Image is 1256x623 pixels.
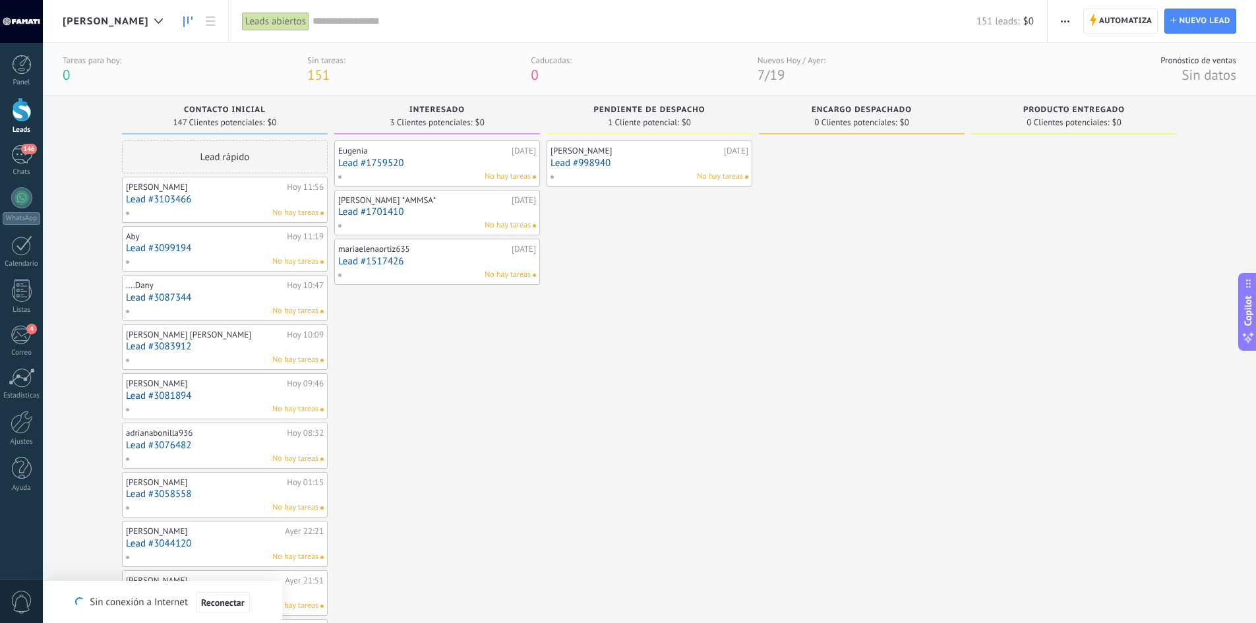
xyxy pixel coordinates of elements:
[976,15,1020,28] span: 151 leads:
[3,78,41,87] div: Panel
[3,212,40,225] div: WhatsApp
[196,592,250,613] button: Reconectar
[553,105,746,117] div: PeNDIENTE DE DESPACHO
[485,171,531,183] span: No hay tareas
[184,105,266,115] span: Contacto inicial
[126,182,284,193] div: [PERSON_NAME]
[173,119,265,127] span: 147 Clientes potenciales:
[1023,105,1125,115] span: PRODUCTO ENTREGADO
[272,502,318,514] span: No hay tareas
[485,220,531,231] span: No hay tareas
[409,105,465,115] span: interesado
[287,330,324,340] div: Hoy 10:09
[341,105,533,117] div: interesado
[475,119,485,127] span: $0
[608,119,679,127] span: 1 Cliente potencial:
[287,182,324,193] div: Hoy 11:56
[1160,55,1236,66] div: Pronóstico de ventas
[512,244,536,254] div: [DATE]
[1181,66,1236,84] span: Sin datos
[21,144,36,154] span: 146
[697,171,743,183] span: No hay tareas
[3,260,41,268] div: Calendario
[267,119,276,127] span: $0
[531,66,538,84] span: 0
[287,477,324,488] div: Hoy 01:15
[338,244,508,254] div: mariaelenaortiz635
[272,207,318,219] span: No hay tareas
[1056,9,1075,34] button: Más
[126,576,282,586] div: [PERSON_NAME]
[320,260,324,264] span: No hay nada asignado
[287,280,324,291] div: Hoy 10:47
[126,341,324,352] a: Lead #3083912
[126,538,324,549] a: Lead #3044120
[814,119,897,127] span: 0 Clientes potenciales:
[512,146,536,156] div: [DATE]
[390,119,472,127] span: 3 Clientes potenciales:
[26,324,37,334] span: 4
[287,231,324,242] div: Hoy 11:19
[338,195,508,206] div: [PERSON_NAME] *AMMSA*
[1099,9,1152,33] span: Automatiza
[126,194,324,205] a: Lead #3103466
[745,175,748,179] span: No hay nada asignado
[126,526,282,537] div: [PERSON_NAME]
[770,66,785,84] span: 19
[272,403,318,415] span: No hay tareas
[63,66,70,84] span: 0
[3,126,41,134] div: Leads
[338,206,536,218] a: Lead #1701410
[287,378,324,389] div: Hoy 09:46
[1083,9,1158,34] a: Automatiza
[126,280,284,291] div: ....Dany
[126,292,324,303] a: Lead #3087344
[126,477,284,488] div: [PERSON_NAME]
[272,354,318,366] span: No hay tareas
[3,168,41,177] div: Chats
[199,9,222,34] a: Lista
[512,195,536,206] div: [DATE]
[765,105,958,117] div: ENCARGO DESPACHADO
[126,489,324,500] a: Lead #3058558
[3,484,41,492] div: Ayuda
[533,224,536,227] span: No hay nada asignado
[320,605,324,608] span: No hay nada asignado
[758,66,765,84] span: 7
[3,349,41,357] div: Correo
[1027,119,1109,127] span: 0 Clientes potenciales:
[1241,295,1255,326] span: Copilot
[900,119,909,127] span: $0
[320,556,324,559] span: No hay nada asignado
[320,506,324,510] span: No hay nada asignado
[978,105,1170,117] div: PRODUCTO ENTREGADO
[285,576,324,586] div: Ayer 21:51
[338,256,536,267] a: Lead #1517426
[126,390,324,401] a: Lead #3081894
[272,551,318,563] span: No hay tareas
[272,453,318,465] span: No hay tareas
[201,598,245,607] span: Reconectar
[338,158,536,169] a: Lead #1759520
[272,600,318,612] span: No hay tareas
[242,12,309,31] div: Leads abiertos
[3,306,41,314] div: Listas
[3,392,41,400] div: Estadísticas
[126,378,284,389] div: [PERSON_NAME]
[63,15,149,28] span: [PERSON_NAME]
[307,55,345,66] div: Sin tareas:
[551,146,721,156] div: [PERSON_NAME]
[320,359,324,362] span: No hay nada asignado
[126,440,324,451] a: Lead #3076482
[531,55,572,66] div: Caducadas:
[75,591,249,613] div: Sin conexión a Internet
[63,55,121,66] div: Tareas para hoy:
[1179,9,1230,33] span: Nuevo lead
[3,438,41,446] div: Ajustes
[272,305,318,317] span: No hay tareas
[594,105,705,115] span: PeNDIENTE DE DESPACHO
[126,231,284,242] div: Aby
[1164,9,1236,34] a: Nuevo lead
[812,105,912,115] span: ENCARGO DESPACHADO
[682,119,691,127] span: $0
